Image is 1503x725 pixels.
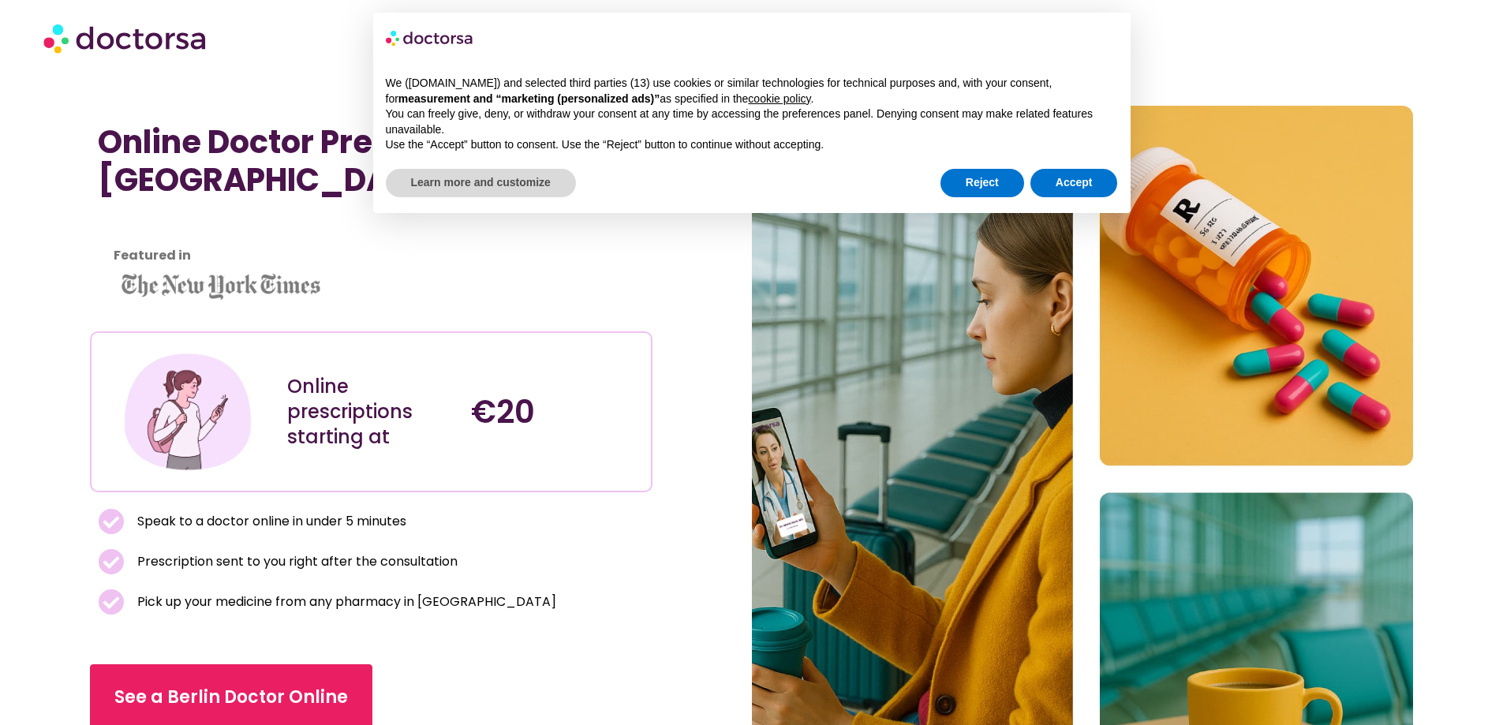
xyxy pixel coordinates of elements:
[471,393,639,431] h4: €20
[98,123,644,199] h1: Online Doctor Prescription in [GEOGRAPHIC_DATA]
[133,591,556,613] span: Pick up your medicine from any pharmacy in [GEOGRAPHIC_DATA]
[98,215,335,234] iframe: Customer reviews powered by Trustpilot
[398,92,660,105] strong: measurement and “marketing (personalized ads)”
[98,234,644,252] iframe: Customer reviews powered by Trustpilot
[133,510,406,533] span: Speak to a doctor online in under 5 minutes
[121,345,255,479] img: Illustration depicting a young woman in a casual outfit, engaged with her smartphone. She has a p...
[114,685,348,710] span: See a Berlin Doctor Online
[386,76,1118,107] p: We ([DOMAIN_NAME]) and selected third parties (13) use cookies or similar technologies for techni...
[133,551,458,573] span: Prescription sent to you right after the consultation
[386,25,474,50] img: logo
[386,137,1118,153] p: Use the “Accept” button to consent. Use the “Reject” button to continue without accepting.
[386,169,576,197] button: Learn more and customize
[287,374,455,450] div: Online prescriptions starting at
[114,246,191,264] strong: Featured in
[940,169,1024,197] button: Reject
[748,92,810,105] a: cookie policy
[386,107,1118,137] p: You can freely give, deny, or withdraw your consent at any time by accessing the preferences pane...
[1030,169,1118,197] button: Accept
